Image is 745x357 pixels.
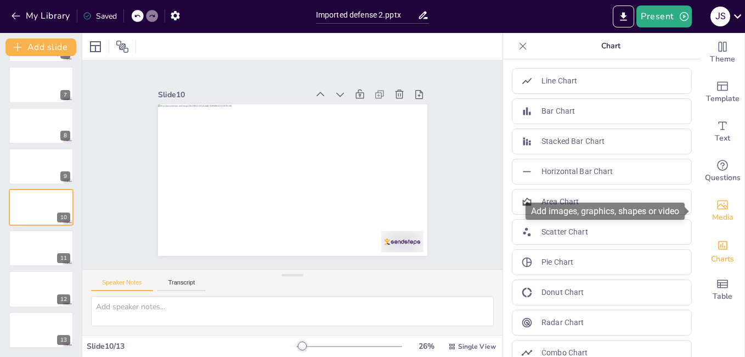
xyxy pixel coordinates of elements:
[712,211,733,224] span: Media
[57,335,70,345] div: 13
[9,230,74,266] div: 11
[701,112,744,152] div: Add text boxes
[57,213,70,222] div: 10
[83,11,117,21] div: Saved
[87,38,104,55] div: Layout
[60,131,70,141] div: 8
[91,279,153,291] button: Speaker Notes
[701,270,744,310] div: Add a table
[541,105,575,117] p: Bar Chart
[532,33,690,59] p: Chart
[701,152,744,191] div: Get real-time input from your audience
[60,90,70,100] div: 7
[541,136,605,147] p: Stacked Bar Chart
[9,189,74,225] div: 10
[710,5,730,27] button: J S
[701,191,744,231] div: Add images, graphics, shapes or video
[706,93,740,105] span: Template
[613,5,634,27] button: Export to PowerPoint
[5,38,76,56] button: Add slide
[541,317,584,328] p: Radar Chart
[713,291,732,303] span: Table
[541,287,584,298] p: Donut Chart
[541,75,577,87] p: Line Chart
[710,53,735,65] span: Theme
[458,342,496,351] span: Single View
[636,5,691,27] button: Present
[413,341,439,352] div: 26 %
[8,7,75,25] button: My Library
[116,40,129,53] span: Position
[157,279,206,291] button: Transcript
[9,271,74,307] div: 12
[9,108,74,144] div: 8
[57,294,70,304] div: 12
[715,132,730,144] span: Text
[711,253,734,265] span: Charts
[541,256,573,268] p: Pie Chart
[316,7,417,23] input: Insert title
[60,171,70,181] div: 9
[541,196,579,208] p: Area Chart
[705,172,741,184] span: Questions
[710,7,730,26] div: J S
[541,226,588,238] p: Scatter Chart
[57,253,70,263] div: 11
[541,166,613,177] p: Horizontal Bar Chart
[701,33,744,72] div: Change the overall theme
[87,341,297,352] div: Slide 10 / 13
[701,231,744,270] div: Add charts and graphs
[701,72,744,112] div: Add ready made slides
[526,203,685,220] div: Add images, graphics, shapes or video
[9,66,74,103] div: 7
[9,312,74,348] div: 13
[9,148,74,185] div: 9
[297,11,368,153] div: Slide 10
